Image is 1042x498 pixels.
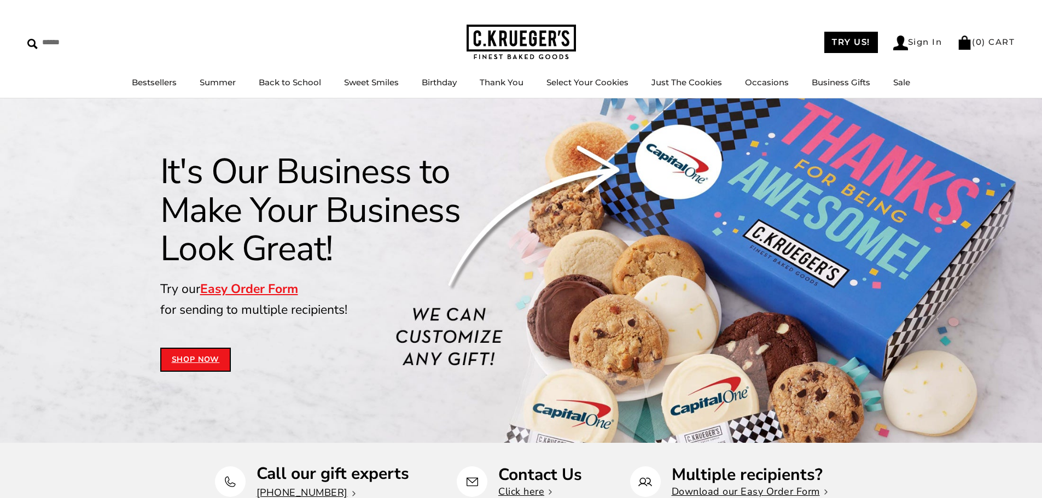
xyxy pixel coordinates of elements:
a: Shop Now [160,348,231,372]
p: Call our gift experts [257,465,409,482]
a: Select Your Cookies [546,77,628,87]
a: Back to School [259,77,321,87]
a: Summer [200,77,236,87]
a: Bestsellers [132,77,177,87]
img: Multiple recipients? [638,475,652,489]
img: C.KRUEGER'S [467,25,576,60]
span: 0 [976,37,982,47]
img: Bag [957,36,972,50]
img: Search [27,39,38,49]
a: Sale [893,77,910,87]
img: Call our gift experts [223,475,237,489]
a: Birthday [422,77,457,87]
a: Click here [498,485,552,498]
img: Contact Us [465,475,479,489]
img: Account [893,36,908,50]
a: Sweet Smiles [344,77,399,87]
a: Business Gifts [812,77,870,87]
a: Sign In [893,36,942,50]
a: Download our Easy Order Form [672,485,828,498]
input: Search [27,34,158,51]
a: Occasions [745,77,789,87]
a: Just The Cookies [651,77,722,87]
a: TRY US! [824,32,878,53]
h1: It's Our Business to Make Your Business Look Great! [160,153,508,268]
a: Easy Order Form [200,280,298,297]
a: Thank You [480,77,523,87]
p: Try our for sending to multiple recipients! [160,279,508,320]
p: Multiple recipients? [672,466,828,483]
p: Contact Us [498,466,582,483]
a: (0) CART [957,37,1015,47]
